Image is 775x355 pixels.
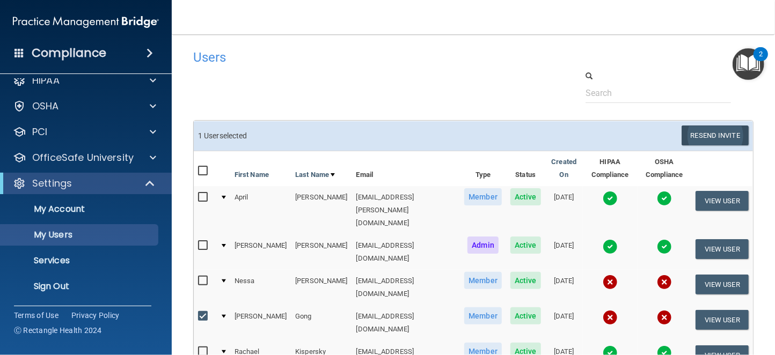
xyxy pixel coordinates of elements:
button: View User [696,275,749,294]
span: Active [510,272,541,289]
th: Email [352,151,460,186]
a: OfficeSafe University [13,151,156,164]
td: [DATE] [545,270,583,305]
td: [EMAIL_ADDRESS][DOMAIN_NAME] [352,234,460,270]
td: [DATE] [545,186,583,234]
td: Gong [291,305,352,341]
img: cross.ca9f0e7f.svg [657,275,672,290]
span: Member [464,272,502,289]
td: [PERSON_NAME] [291,186,352,234]
img: tick.e7d51cea.svg [603,239,618,254]
a: HIPAA [13,74,156,87]
h6: 1 User selected [198,132,465,140]
h4: Users [193,50,514,64]
a: Privacy Policy [71,310,120,321]
button: Open Resource Center, 2 new notifications [733,48,764,80]
span: Admin [467,236,499,254]
span: Member [464,188,502,205]
img: PMB logo [13,11,159,33]
td: [DATE] [545,234,583,270]
p: My Users [7,230,153,240]
p: HIPAA [32,74,60,87]
span: Ⓒ Rectangle Health 2024 [14,325,102,336]
img: tick.e7d51cea.svg [657,191,672,206]
p: My Account [7,204,153,215]
th: HIPAA Compliance [583,151,638,186]
p: OSHA [32,100,59,113]
p: Settings [32,177,72,190]
th: Status [506,151,545,186]
h4: Compliance [32,46,106,61]
td: [DATE] [545,305,583,341]
iframe: Drift Widget Chat Controller [590,279,762,322]
td: Nessa [230,270,291,305]
td: [PERSON_NAME] [230,234,291,270]
p: PCI [32,125,47,138]
p: Sign Out [7,281,153,292]
td: [PERSON_NAME] [291,234,352,270]
button: View User [696,191,749,211]
td: [EMAIL_ADDRESS][PERSON_NAME][DOMAIN_NAME] [352,186,460,234]
a: First Name [235,168,269,181]
a: PCI [13,125,156,138]
button: Resend Invite [682,125,749,145]
p: Services [7,255,153,266]
td: [EMAIL_ADDRESS][DOMAIN_NAME] [352,270,460,305]
span: Member [464,307,502,324]
p: OfficeSafe University [32,151,134,164]
a: Last Name [295,168,335,181]
th: OSHA Compliance [638,151,691,186]
button: View User [696,239,749,259]
img: tick.e7d51cea.svg [657,239,672,254]
a: OSHA [13,100,156,113]
input: Search [586,83,731,103]
img: cross.ca9f0e7f.svg [603,275,618,290]
span: Active [510,307,541,324]
td: [PERSON_NAME] [291,270,352,305]
span: Active [510,236,541,254]
td: April [230,186,291,234]
a: Terms of Use [14,310,59,321]
a: Settings [13,177,156,190]
div: 2 [759,54,763,68]
th: Type [460,151,506,186]
td: [PERSON_NAME] [230,305,291,341]
img: tick.e7d51cea.svg [603,191,618,206]
td: [EMAIL_ADDRESS][DOMAIN_NAME] [352,305,460,341]
a: Created On [550,156,579,181]
span: Active [510,188,541,205]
